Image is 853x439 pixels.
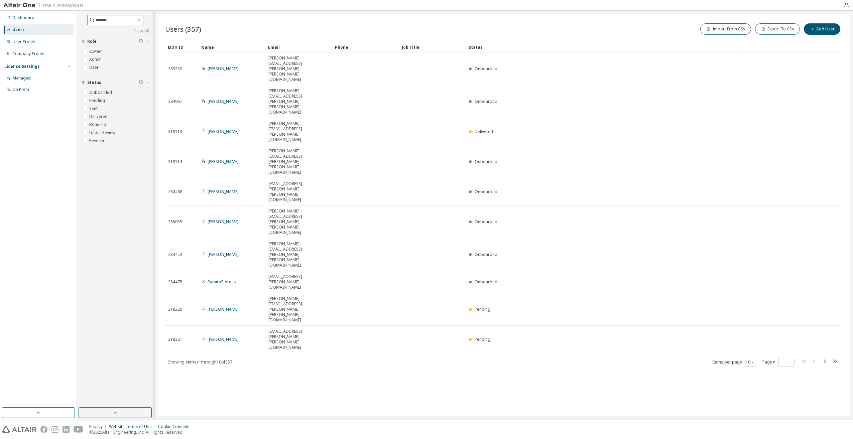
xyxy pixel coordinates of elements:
[268,296,329,323] span: [PERSON_NAME][EMAIL_ADDRESS][PERSON_NAME][PERSON_NAME][DOMAIN_NAME]
[208,252,239,257] a: [PERSON_NAME]
[268,88,329,115] span: [PERSON_NAME][EMAIL_ADDRESS][PERSON_NAME][PERSON_NAME][DOMAIN_NAME]
[208,219,239,225] a: [PERSON_NAME]
[89,63,100,71] label: User
[165,24,201,34] span: Users (357)
[89,97,106,105] label: Pending
[712,358,756,367] span: Items per page
[268,329,329,350] span: [EMAIL_ADDRESS][PERSON_NAME][PERSON_NAME][DOMAIN_NAME]
[208,66,239,71] a: [PERSON_NAME]
[89,47,103,55] label: Owner
[89,424,109,429] div: Privacy
[87,39,97,44] span: Role
[12,87,29,92] div: On Prem
[12,51,44,56] div: Company Profile
[168,219,182,225] span: 285035
[81,28,149,34] a: Clear all
[402,42,463,52] div: Job Title
[89,429,193,435] p: © 2025 Altair Engineering, Inc. All Rights Reserved.
[139,39,143,44] span: Clear filter
[168,159,182,164] span: 318114
[4,64,40,69] div: License Settings
[168,99,182,104] span: 284967
[700,23,751,35] button: Import From CSV
[168,279,182,285] span: 284478
[81,75,149,90] button: Status
[762,358,795,367] span: Page n.
[268,241,329,268] span: [PERSON_NAME][EMAIL_ADDRESS][PERSON_NAME][PERSON_NAME][DOMAIN_NAME]
[475,279,497,285] span: Onboarded
[89,55,103,63] label: Admin
[268,181,329,202] span: [EMAIL_ADDRESS][PERSON_NAME][PERSON_NAME][DOMAIN_NAME]
[89,113,109,121] label: Delivered
[40,426,47,433] img: facebook.svg
[208,189,239,194] a: [PERSON_NAME]
[475,159,497,164] span: Onboarded
[139,80,143,85] span: Clear filter
[469,42,807,52] div: Status
[208,279,236,285] a: RamiroR Areas
[475,306,490,312] span: Pending
[208,129,239,134] a: [PERSON_NAME]
[168,307,182,312] span: 318320
[208,306,239,312] a: [PERSON_NAME]
[475,129,493,134] span: Delivered
[74,426,83,433] img: youtube.svg
[475,66,497,71] span: Onboarded
[268,42,330,52] div: Email
[268,55,329,82] span: [PERSON_NAME][EMAIL_ADDRESS][PERSON_NAME][PERSON_NAME][DOMAIN_NAME]
[268,148,329,175] span: [PERSON_NAME][EMAIL_ADDRESS][PERSON_NAME][PERSON_NAME][DOMAIN_NAME]
[89,121,108,129] label: Bounced
[475,99,497,104] span: Onboarded
[168,337,182,342] span: 318321
[12,27,25,32] div: Users
[208,336,239,342] a: [PERSON_NAME]
[475,219,497,225] span: Onboarded
[12,76,31,81] div: Managed
[2,426,36,433] img: altair_logo.svg
[89,129,117,137] label: Under Review
[168,129,182,134] span: 318113
[201,42,263,52] div: Name
[89,89,113,97] label: Onboarded
[804,23,840,35] button: Add User
[208,159,239,164] a: [PERSON_NAME]
[268,208,329,235] span: [PERSON_NAME][EMAIL_ADDRESS][PERSON_NAME][PERSON_NAME][DOMAIN_NAME]
[475,336,490,342] span: Pending
[158,424,193,429] div: Cookie Consent
[268,121,329,142] span: [PERSON_NAME][EMAIL_ADDRESS][PERSON_NAME][DOMAIN_NAME]
[87,80,101,85] span: Status
[168,42,196,52] div: MDH ID
[168,252,182,257] span: 284453
[168,359,232,365] span: Showing entries 1 through 10 of 357
[746,359,755,365] button: 10
[335,42,396,52] div: Phone
[81,34,149,49] button: Role
[755,23,800,35] button: Export To CSV
[51,426,58,433] img: instagram.svg
[109,424,158,429] div: Website Terms of Use
[12,39,35,44] div: User Profile
[63,426,70,433] img: linkedin.svg
[268,274,329,290] span: [EMAIL_ADDRESS][PERSON_NAME][DOMAIN_NAME]
[3,2,87,9] img: Altair One
[12,15,34,20] div: Dashboard
[475,189,497,194] span: Onboarded
[208,99,239,104] a: [PERSON_NAME]
[168,189,182,194] span: 284468
[168,66,182,71] span: 283250
[475,252,497,257] span: Onboarded
[89,105,99,113] label: Sent
[89,137,107,145] label: Revoked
